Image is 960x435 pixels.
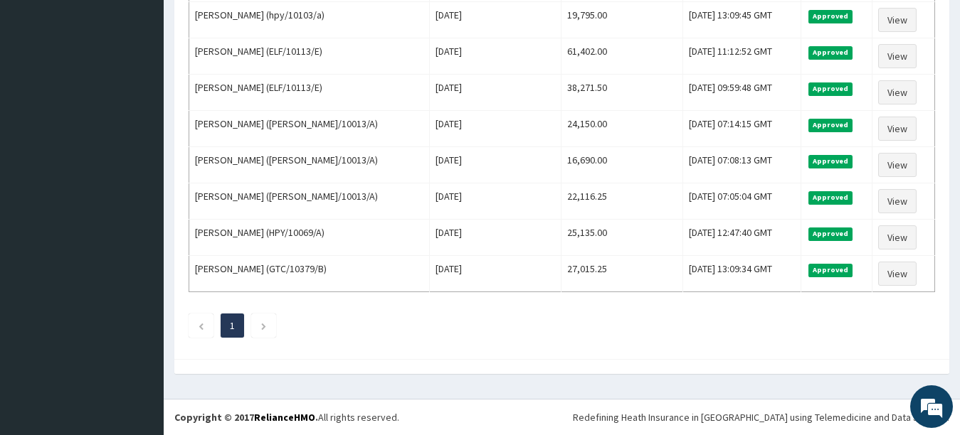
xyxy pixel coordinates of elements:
[683,220,801,256] td: [DATE] 12:47:40 GMT
[74,80,239,98] div: Chat with us now
[189,183,430,220] td: [PERSON_NAME] ([PERSON_NAME]/10013/A)
[189,38,430,75] td: [PERSON_NAME] (ELF/10113/E)
[683,38,801,75] td: [DATE] 11:12:52 GMT
[808,227,853,240] span: Approved
[808,10,853,23] span: Approved
[26,71,58,107] img: d_794563401_company_1708531726252_794563401
[260,319,267,332] a: Next page
[683,147,801,183] td: [DATE] 07:08:13 GMT
[808,46,853,59] span: Approved
[429,38,561,75] td: [DATE]
[189,2,430,38] td: [PERSON_NAME] (hpy/10103/a)
[878,8,917,32] a: View
[429,111,561,147] td: [DATE]
[254,411,315,424] a: RelianceHMO
[429,183,561,220] td: [DATE]
[561,38,683,75] td: 61,402.00
[561,111,683,147] td: 24,150.00
[164,399,960,435] footer: All rights reserved.
[878,80,917,104] a: View
[561,2,683,38] td: 19,795.00
[683,2,801,38] td: [DATE] 13:09:45 GMT
[561,256,683,292] td: 27,015.25
[429,75,561,111] td: [DATE]
[561,147,683,183] td: 16,690.00
[878,117,917,141] a: View
[878,225,917,249] a: View
[808,155,853,168] span: Approved
[683,183,801,220] td: [DATE] 07:05:04 GMT
[429,220,561,256] td: [DATE]
[683,75,801,111] td: [DATE] 09:59:48 GMT
[808,82,853,95] span: Approved
[189,111,430,147] td: [PERSON_NAME] ([PERSON_NAME]/10013/A)
[189,256,430,292] td: [PERSON_NAME] (GTC/10379/B)
[230,319,235,332] a: Page 1 is your current page
[429,256,561,292] td: [DATE]
[189,220,430,256] td: [PERSON_NAME] (HPY/10069/A)
[7,286,271,336] textarea: Type your message and hit 'Enter'
[189,147,430,183] td: [PERSON_NAME] ([PERSON_NAME]/10013/A)
[878,262,917,286] a: View
[878,189,917,213] a: View
[808,191,853,204] span: Approved
[561,220,683,256] td: 25,135.00
[198,319,204,332] a: Previous page
[174,411,318,424] strong: Copyright © 2017 .
[878,153,917,177] a: View
[429,2,561,38] td: [DATE]
[561,183,683,220] td: 22,116.25
[83,128,196,272] span: We're online!
[808,119,853,131] span: Approved
[683,256,801,292] td: [DATE] 13:09:34 GMT
[189,75,430,111] td: [PERSON_NAME] (ELF/10113/E)
[233,7,268,41] div: Minimize live chat window
[561,75,683,111] td: 38,271.50
[573,410,949,424] div: Redefining Heath Insurance in [GEOGRAPHIC_DATA] using Telemedicine and Data Science!
[683,111,801,147] td: [DATE] 07:14:15 GMT
[878,44,917,68] a: View
[808,264,853,276] span: Approved
[429,147,561,183] td: [DATE]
